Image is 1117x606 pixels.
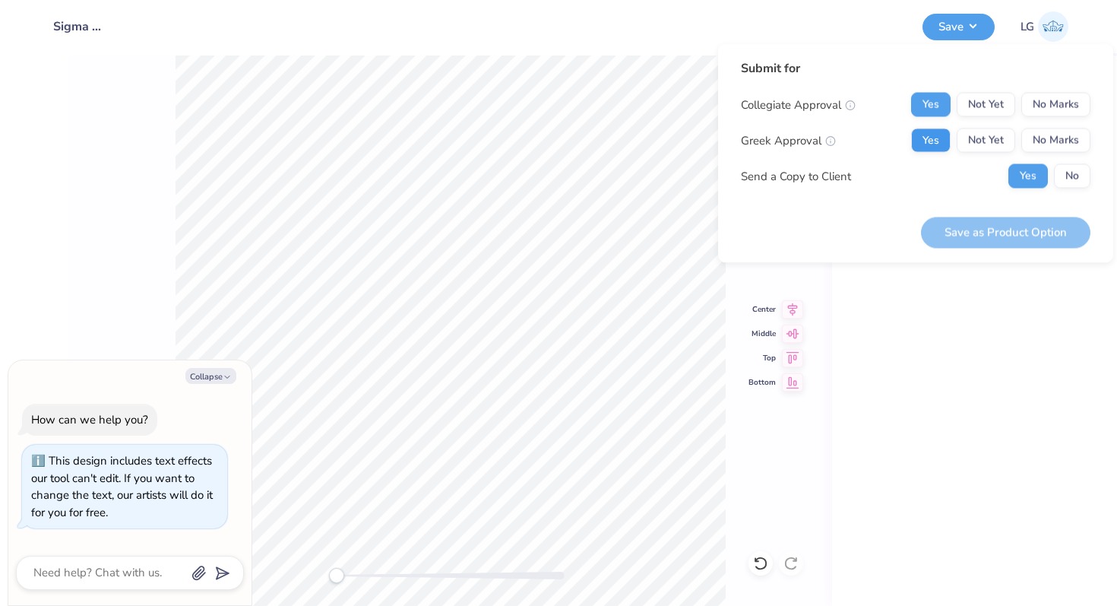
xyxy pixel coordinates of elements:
[31,412,148,427] div: How can we help you?
[741,96,856,113] div: Collegiate Approval
[31,453,213,520] div: This design includes text effects our tool can't edit. If you want to change the text, our artist...
[748,376,776,389] span: Bottom
[911,93,951,117] button: Yes
[748,352,776,364] span: Top
[1020,18,1034,36] span: LG
[1021,128,1090,153] button: No Marks
[957,128,1015,153] button: Not Yet
[185,368,236,384] button: Collapse
[922,14,995,40] button: Save
[748,303,776,316] span: Center
[1038,11,1068,42] img: Lexi Glaser
[1014,11,1075,42] a: LG
[957,93,1015,117] button: Not Yet
[741,132,836,149] div: Greek Approval
[741,167,851,185] div: Send a Copy to Client
[1021,93,1090,117] button: No Marks
[911,128,951,153] button: Yes
[1008,164,1048,189] button: Yes
[748,328,776,340] span: Middle
[1054,164,1090,189] button: No
[42,11,116,42] input: Untitled Design
[741,59,1090,78] div: Submit for
[329,568,344,583] div: Accessibility label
